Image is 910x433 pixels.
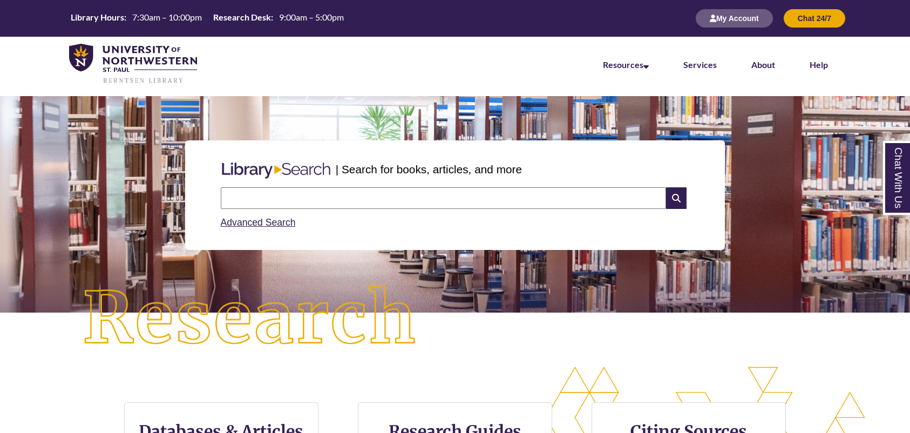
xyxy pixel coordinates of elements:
[66,11,128,23] th: Library Hours:
[696,9,773,28] button: My Account
[666,187,687,209] i: Search
[66,11,348,26] a: Hours Today
[784,13,845,23] a: Chat 24/7
[209,11,275,23] th: Research Desk:
[696,13,773,23] a: My Account
[221,217,296,228] a: Advanced Search
[810,59,828,70] a: Help
[784,9,845,28] button: Chat 24/7
[751,59,775,70] a: About
[69,44,197,84] img: UNWSP Library Logo
[132,12,202,22] span: 7:30am – 10:00pm
[216,158,336,183] img: Libary Search
[683,59,717,70] a: Services
[336,161,522,178] p: | Search for books, articles, and more
[66,11,348,25] table: Hours Today
[45,248,455,390] img: Research
[603,59,649,70] a: Resources
[279,12,344,22] span: 9:00am – 5:00pm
